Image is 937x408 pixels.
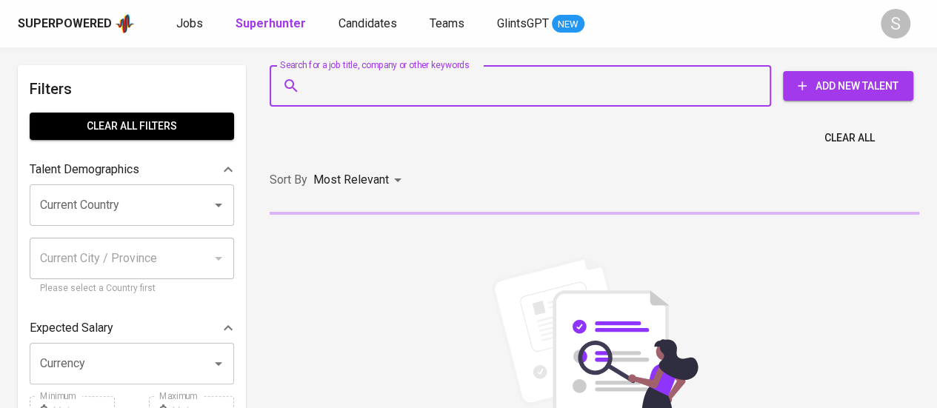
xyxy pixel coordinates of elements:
button: Open [208,195,229,215]
b: Superhunter [236,16,306,30]
a: Superhunter [236,15,309,33]
p: Most Relevant [313,171,389,189]
h6: Filters [30,77,234,101]
span: Teams [430,16,464,30]
a: Superpoweredapp logo [18,13,135,35]
div: Expected Salary [30,313,234,343]
div: Superpowered [18,16,112,33]
a: GlintsGPT NEW [497,15,584,33]
span: GlintsGPT [497,16,549,30]
div: Most Relevant [313,167,407,194]
a: Teams [430,15,467,33]
div: S [881,9,910,39]
span: Candidates [339,16,397,30]
button: Clear All [818,124,881,152]
button: Open [208,353,229,374]
p: Please select a Country first [40,281,224,296]
div: Talent Demographics [30,155,234,184]
a: Jobs [176,15,206,33]
button: Add New Talent [783,71,913,101]
span: NEW [552,17,584,32]
span: Clear All [824,129,875,147]
span: Jobs [176,16,203,30]
p: Expected Salary [30,319,113,337]
span: Add New Talent [795,77,901,96]
button: Clear All filters [30,113,234,140]
p: Sort By [270,171,307,189]
p: Talent Demographics [30,161,139,178]
img: app logo [115,13,135,35]
span: Clear All filters [41,117,222,136]
a: Candidates [339,15,400,33]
